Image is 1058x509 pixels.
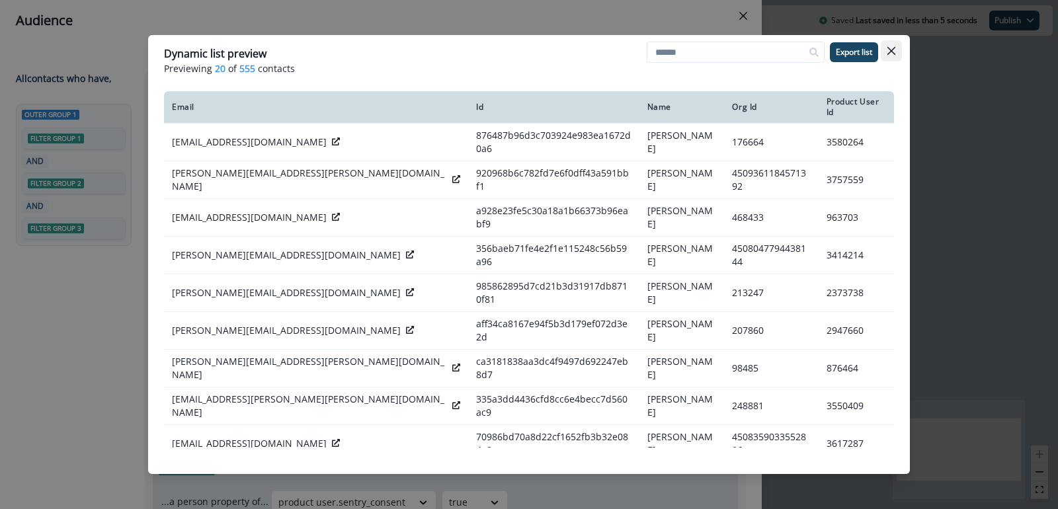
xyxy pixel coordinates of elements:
[827,97,887,118] div: Product User Id
[819,199,895,237] td: 963703
[476,102,631,112] div: Id
[639,124,725,161] td: [PERSON_NAME]
[724,161,818,199] td: 4509361184571392
[172,136,327,149] p: [EMAIL_ADDRESS][DOMAIN_NAME]
[172,167,447,193] p: [PERSON_NAME][EMAIL_ADDRESS][PERSON_NAME][DOMAIN_NAME]
[881,40,902,61] button: Close
[819,274,895,312] td: 2373738
[172,286,401,299] p: [PERSON_NAME][EMAIL_ADDRESS][DOMAIN_NAME]
[639,425,725,463] td: [PERSON_NAME]
[639,161,725,199] td: [PERSON_NAME]
[468,124,639,161] td: 876487b96d3c703924e983ea1672d0a6
[468,161,639,199] td: 920968b6c782fd7e6f0dff43a591bbf1
[164,46,266,61] p: Dynamic list preview
[819,350,895,387] td: 876464
[724,350,818,387] td: 98485
[819,312,895,350] td: 2947660
[639,350,725,387] td: [PERSON_NAME]
[468,387,639,425] td: 335a3dd4436cfd8cc6e4becc7d560ac9
[724,387,818,425] td: 248881
[647,102,717,112] div: Name
[724,274,818,312] td: 213247
[172,393,447,419] p: [EMAIL_ADDRESS][PERSON_NAME][PERSON_NAME][DOMAIN_NAME]
[836,48,872,57] p: Export list
[239,61,255,75] span: 555
[639,199,725,237] td: [PERSON_NAME]
[468,237,639,274] td: 356baeb71fe4e2f1e115248c56b59a96
[172,437,327,450] p: [EMAIL_ADDRESS][DOMAIN_NAME]
[830,42,878,62] button: Export list
[215,61,225,75] span: 20
[172,211,327,224] p: [EMAIL_ADDRESS][DOMAIN_NAME]
[732,102,810,112] div: Org Id
[639,237,725,274] td: [PERSON_NAME]
[819,425,895,463] td: 3617287
[172,324,401,337] p: [PERSON_NAME][EMAIL_ADDRESS][DOMAIN_NAME]
[172,355,447,381] p: [PERSON_NAME][EMAIL_ADDRESS][PERSON_NAME][DOMAIN_NAME]
[819,237,895,274] td: 3414214
[164,61,894,75] p: Previewing of contacts
[819,161,895,199] td: 3757559
[468,199,639,237] td: a928e23fe5c30a18a1b66373b96eabf9
[819,387,895,425] td: 3550409
[468,425,639,463] td: 70986bd70a8d22cf1652fb3b32e084a2
[724,199,818,237] td: 468433
[468,312,639,350] td: aff34ca8167e94f5b3d179ef072d3e2d
[639,274,725,312] td: [PERSON_NAME]
[724,124,818,161] td: 176664
[639,387,725,425] td: [PERSON_NAME]
[468,274,639,312] td: 985862895d7cd21b3d31917db8710f81
[819,124,895,161] td: 3580264
[724,425,818,463] td: 4508359033552896
[172,102,460,112] div: Email
[724,237,818,274] td: 4508047794438144
[468,350,639,387] td: ca3181838aa3dc4f9497d692247eb8d7
[639,312,725,350] td: [PERSON_NAME]
[724,312,818,350] td: 207860
[172,249,401,262] p: [PERSON_NAME][EMAIL_ADDRESS][DOMAIN_NAME]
